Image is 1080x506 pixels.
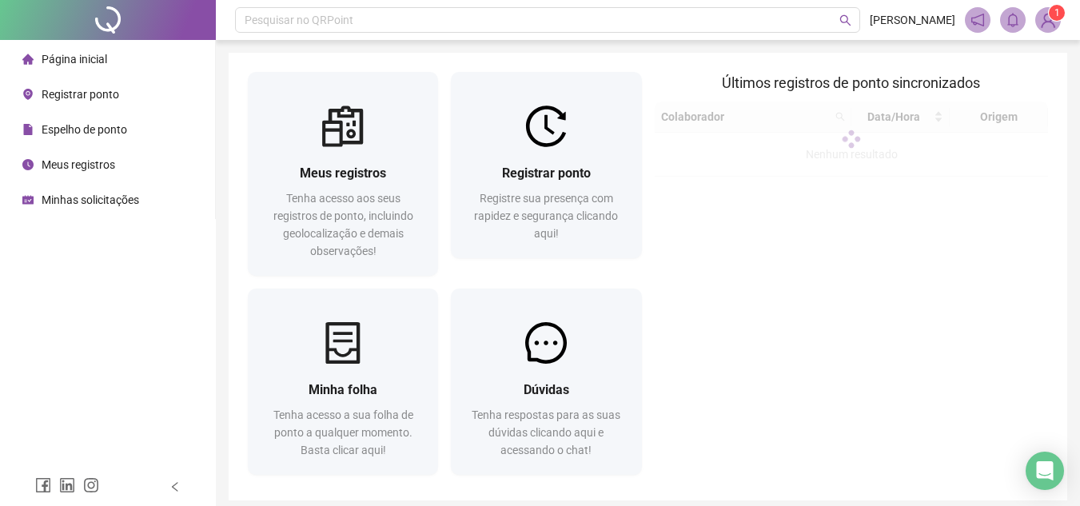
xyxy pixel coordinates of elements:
img: 84407 [1036,8,1060,32]
span: Meus registros [300,165,386,181]
span: Registrar ponto [502,165,591,181]
span: facebook [35,477,51,493]
span: Minha folha [309,382,377,397]
span: Dúvidas [524,382,569,397]
span: clock-circle [22,159,34,170]
span: Minhas solicitações [42,193,139,206]
span: Registrar ponto [42,88,119,101]
span: search [839,14,851,26]
a: Meus registrosTenha acesso aos seus registros de ponto, incluindo geolocalização e demais observa... [248,72,438,276]
a: Minha folhaTenha acesso a sua folha de ponto a qualquer momento. Basta clicar aqui! [248,289,438,475]
span: notification [970,13,985,27]
span: Tenha respostas para as suas dúvidas clicando aqui e acessando o chat! [472,408,620,456]
span: Tenha acesso aos seus registros de ponto, incluindo geolocalização e demais observações! [273,192,413,257]
span: [PERSON_NAME] [870,11,955,29]
span: file [22,124,34,135]
span: schedule [22,194,34,205]
span: Últimos registros de ponto sincronizados [722,74,980,91]
span: left [169,481,181,492]
span: Espelho de ponto [42,123,127,136]
span: home [22,54,34,65]
span: environment [22,89,34,100]
sup: Atualize o seu contato no menu Meus Dados [1049,5,1065,21]
span: Meus registros [42,158,115,171]
div: Open Intercom Messenger [1026,452,1064,490]
span: Página inicial [42,53,107,66]
span: bell [1006,13,1020,27]
span: Registre sua presença com rapidez e segurança clicando aqui! [474,192,618,240]
span: instagram [83,477,99,493]
span: Tenha acesso a sua folha de ponto a qualquer momento. Basta clicar aqui! [273,408,413,456]
a: DúvidasTenha respostas para as suas dúvidas clicando aqui e acessando o chat! [451,289,641,475]
a: Registrar pontoRegistre sua presença com rapidez e segurança clicando aqui! [451,72,641,258]
span: 1 [1054,7,1060,18]
span: linkedin [59,477,75,493]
